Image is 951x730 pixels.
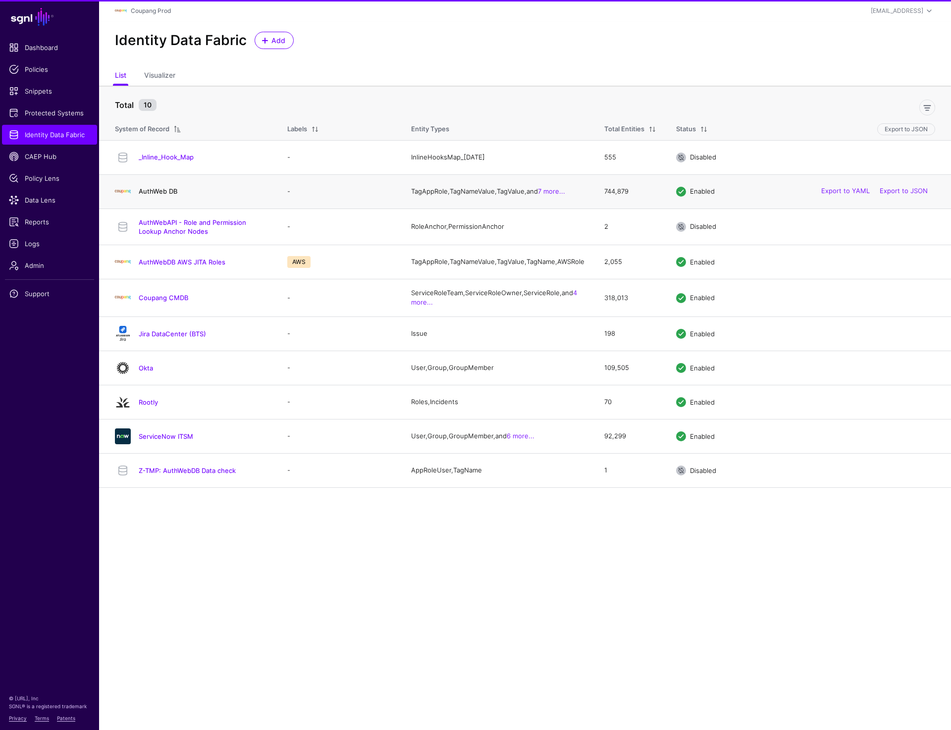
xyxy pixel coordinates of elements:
[690,222,716,230] span: Disabled
[594,140,666,174] td: 555
[9,173,90,183] span: Policy Lens
[2,212,97,232] a: Reports
[2,256,97,275] a: Admin
[401,279,594,316] td: ServiceRoleTeam, ServiceRoleOwner, ServiceRole, and
[115,394,131,410] img: svg+xml;base64,PHN2ZyB3aWR0aD0iMjQiIGhlaWdodD0iMjQiIHZpZXdCb3g9IjAgMCAyNCAyNCIgZmlsbD0ibm9uZSIgeG...
[277,140,401,174] td: -
[594,419,666,453] td: 92,299
[2,103,97,123] a: Protected Systems
[139,99,157,111] small: 10
[594,279,666,316] td: 318,013
[594,351,666,385] td: 109,505
[2,234,97,254] a: Logs
[144,67,175,86] a: Visualizer
[2,190,97,210] a: Data Lens
[9,694,90,702] p: © [URL], Inc
[139,218,246,235] a: AuthWebAPI - Role and Permission Lookup Anchor Nodes
[139,294,188,302] a: Coupang CMDB
[538,187,565,195] a: 7 more...
[277,385,401,419] td: -
[115,290,131,306] img: svg+xml;base64,PHN2ZyBpZD0iTG9nbyIgeG1sbnM9Imh0dHA6Ly93d3cudzMub3JnLzIwMDAvc3ZnIiB3aWR0aD0iMTIxLj...
[2,59,97,79] a: Policies
[115,184,131,200] img: svg+xml;base64,PHN2ZyBpZD0iTG9nbyIgeG1sbnM9Imh0dHA6Ly93d3cudzMub3JnLzIwMDAvc3ZnIiB3aWR0aD0iMTIxLj...
[690,258,715,265] span: Enabled
[255,32,294,49] a: Add
[9,108,90,118] span: Protected Systems
[277,279,401,316] td: -
[2,81,97,101] a: Snippets
[594,316,666,351] td: 198
[139,330,206,338] a: Jira DataCenter (BTS)
[139,258,225,266] a: AuthWebDB AWS JITA Roles
[115,326,131,342] img: svg+xml;base64,PHN2ZyB3aWR0aD0iMTQxIiBoZWlnaHQ9IjE2NCIgdmlld0JveD0iMCAwIDE0MSAxNjQiIGZpbGw9Im5vbm...
[115,67,126,86] a: List
[690,398,715,406] span: Enabled
[9,43,90,52] span: Dashboard
[594,245,666,279] td: 2,055
[57,715,75,721] a: Patents
[401,351,594,385] td: User, Group, GroupMember
[690,364,715,371] span: Enabled
[604,124,644,134] div: Total Entities
[115,124,169,134] div: System of Record
[139,153,194,161] a: _Inline_Hook_Map
[277,419,401,453] td: -
[401,316,594,351] td: Issue
[139,398,158,406] a: Rootly
[880,187,928,195] a: Export to JSON
[9,702,90,710] p: SGNL® is a registered trademark
[877,123,935,135] button: Export to JSON
[676,124,696,134] div: Status
[594,453,666,487] td: 1
[690,187,715,195] span: Enabled
[277,316,401,351] td: -
[9,715,27,721] a: Privacy
[139,187,177,195] a: AuthWeb DB
[115,100,134,110] strong: Total
[2,125,97,145] a: Identity Data Fabric
[401,385,594,419] td: Roles, Incidents
[2,168,97,188] a: Policy Lens
[277,174,401,209] td: -
[9,64,90,74] span: Policies
[401,209,594,245] td: RoleAnchor, PermissionAnchor
[411,125,449,133] span: Entity Types
[401,245,594,279] td: TagAppRole, TagNameValue, TagValue, TagName, AWSRole
[277,209,401,245] td: -
[139,467,236,474] a: Z-TMP: AuthWebDB Data check
[131,7,171,14] a: Coupang Prod
[2,147,97,166] a: CAEP Hub
[2,38,97,57] a: Dashboard
[9,261,90,270] span: Admin
[139,364,153,372] a: Okta
[287,256,311,268] span: AWS
[277,351,401,385] td: -
[401,419,594,453] td: User, Group, GroupMember, and
[9,217,90,227] span: Reports
[690,153,716,161] span: Disabled
[115,428,131,444] img: svg+xml;base64,PHN2ZyB3aWR0aD0iNjQiIGhlaWdodD0iNjQiIHZpZXdCb3g9IjAgMCA2NCA2NCIgZmlsbD0ibm9uZSIgeG...
[507,432,534,440] a: 6 more...
[690,466,716,474] span: Disabled
[594,209,666,245] td: 2
[401,140,594,174] td: InlineHooksMap_[DATE]
[115,5,127,17] img: svg+xml;base64,PHN2ZyBpZD0iTG9nbyIgeG1sbnM9Imh0dHA6Ly93d3cudzMub3JnLzIwMDAvc3ZnIiB3aWR0aD0iMTIxLj...
[9,195,90,205] span: Data Lens
[139,432,193,440] a: ServiceNow ITSM
[9,239,90,249] span: Logs
[690,329,715,337] span: Enabled
[594,385,666,419] td: 70
[270,35,287,46] span: Add
[287,124,307,134] div: Labels
[871,6,923,15] div: [EMAIL_ADDRESS]
[401,453,594,487] td: AppRoleUser, TagName
[821,187,870,195] a: Export to YAML
[9,86,90,96] span: Snippets
[594,174,666,209] td: 744,879
[115,360,131,376] img: svg+xml;base64,PHN2ZyB3aWR0aD0iNjQiIGhlaWdodD0iNjQiIHZpZXdCb3g9IjAgMCA2NCA2NCIgZmlsbD0ibm9uZSIgeG...
[690,432,715,440] span: Enabled
[690,294,715,302] span: Enabled
[401,174,594,209] td: TagAppRole, TagNameValue, TagValue, and
[9,289,90,299] span: Support
[115,254,131,270] img: svg+xml;base64,PHN2ZyBpZD0iTG9nbyIgeG1sbnM9Imh0dHA6Ly93d3cudzMub3JnLzIwMDAvc3ZnIiB3aWR0aD0iMTIxLj...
